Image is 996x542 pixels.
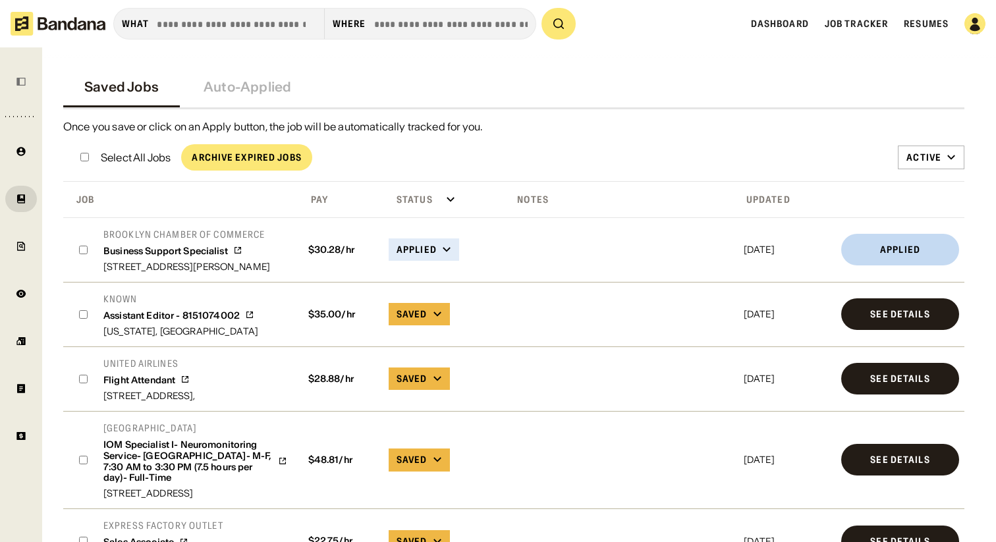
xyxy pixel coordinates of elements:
[397,373,428,385] div: Saved
[741,194,790,205] div: Updated
[103,246,228,257] div: Business Support Specialist
[103,262,270,271] div: [STREET_ADDRESS][PERSON_NAME]
[825,18,888,30] a: Job Tracker
[103,358,195,400] a: United AirlinesFlight Attendant[STREET_ADDRESS],
[103,489,287,498] div: [STREET_ADDRESS]
[11,12,105,36] img: Bandana logotype
[103,422,287,498] a: [GEOGRAPHIC_DATA]IOM Specialist I- Neuromonitoring Service- [GEOGRAPHIC_DATA]- M-F, 7:30 AM to 3:...
[103,422,287,434] div: [GEOGRAPHIC_DATA]
[870,310,929,319] div: See Details
[66,194,94,205] div: Job
[744,374,831,383] div: [DATE]
[303,373,378,385] div: $ 28.88 /hr
[103,310,240,321] div: Assistant Editor - 8151074002
[744,310,831,319] div: [DATE]
[103,229,270,240] div: Brooklyn Chamber of Commerce
[397,308,428,320] div: Saved
[386,190,501,209] div: Click toggle to sort ascending
[63,120,964,134] div: Once you save or click on an Apply button, the job will be automatically tracked for you.
[744,245,831,254] div: [DATE]
[303,454,378,466] div: $ 48.81 /hr
[103,358,195,369] div: United Airlines
[300,194,328,205] div: Pay
[397,244,437,256] div: Applied
[870,455,929,464] div: See Details
[741,190,833,209] div: Click toggle to sort descending
[744,455,831,464] div: [DATE]
[507,194,549,205] div: Notes
[66,190,295,209] div: Click toggle to sort descending
[103,391,195,400] div: [STREET_ADDRESS],
[192,153,301,162] div: Archive Expired Jobs
[880,245,920,254] div: Applied
[103,375,175,386] div: Flight Attendant
[103,439,273,483] div: IOM Specialist I- Neuromonitoring Service- [GEOGRAPHIC_DATA]- M-F, 7:30 AM to 3:30 PM (7.5 hours ...
[101,152,171,163] div: Select All Jobs
[397,454,428,466] div: Saved
[103,229,270,271] a: Brooklyn Chamber of CommerceBusiness Support Specialist[STREET_ADDRESS][PERSON_NAME]
[103,293,258,336] a: KnownAssistant Editor - 8151074002[US_STATE], [GEOGRAPHIC_DATA]
[904,18,949,30] a: Resumes
[870,374,929,383] div: See Details
[507,190,736,209] div: Click toggle to sort ascending
[84,79,159,95] div: Saved Jobs
[303,309,378,320] div: $ 35.00 /hr
[122,18,149,30] div: what
[103,327,258,336] div: [US_STATE], [GEOGRAPHIC_DATA]
[204,79,291,95] div: Auto-Applied
[103,520,223,531] div: Express Factory Outlet
[303,244,378,256] div: $ 30.28 /hr
[103,293,258,305] div: Known
[906,151,941,163] div: Active
[751,18,809,30] a: Dashboard
[300,190,381,209] div: Click toggle to sort ascending
[386,194,433,205] div: Status
[333,18,366,30] div: Where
